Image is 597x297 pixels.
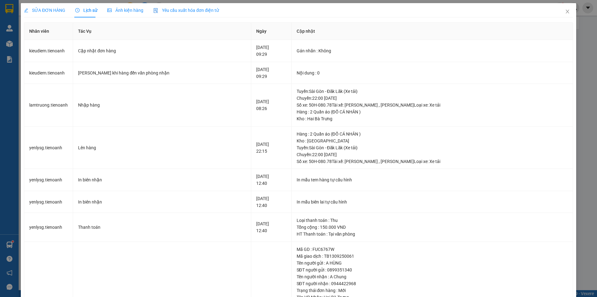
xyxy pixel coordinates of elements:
div: Gán nhãn : Không [297,47,568,54]
td: kieudiem.tienoanh [24,40,73,62]
span: picture [107,8,112,12]
div: In mẫu tem hàng tự cấu hình [297,176,568,183]
div: Kho : [GEOGRAPHIC_DATA] [297,137,568,144]
div: Hàng : 2 Quần áo (ĐỒ CÁ NHÂN ) [297,131,568,137]
div: Tuyến : Sài Gòn - Đăk Lăk (Xe tải) Chuyến: 22:00 [DATE] Số xe: 50H-080.78 Tài xế: [PERSON_NAME] ,... [297,144,568,165]
div: [DATE] 22:15 [256,141,286,155]
div: [DATE] 08:26 [256,98,286,112]
div: Hàng : 2 Quần áo (ĐỒ CÁ NHÂN ) [297,108,568,115]
div: [PERSON_NAME] khi hàng đến văn phòng nhận [78,69,246,76]
div: [DATE] 12:40 [256,173,286,187]
div: SĐT người gửi : 0899351340 [297,266,568,273]
div: In biên nhận [78,176,246,183]
td: yenlysg.tienoanh [24,169,73,191]
td: yenlysg.tienoanh [24,191,73,213]
td: lamtruong.tienoanh [24,84,73,127]
div: SĐT người nhận : 0944422968 [297,280,568,287]
div: Thanh toán [78,224,246,231]
span: edit [24,8,28,12]
td: kieudiem.tienoanh [24,62,73,84]
div: Nhập hàng [78,102,246,108]
div: [DATE] 09:29 [256,66,286,80]
div: Tổng cộng : 150.000 VND [297,224,568,231]
div: Tên người gửi : A HÙNG [297,260,568,266]
div: Mã giao dịch : TB1309250061 [297,253,568,260]
span: Ảnh kiện hàng [107,8,143,13]
div: [DATE] 09:29 [256,44,286,58]
button: Close [559,3,576,21]
div: Tuyến : Sài Gòn - Đăk Lăk (Xe tải) Chuyến: 22:00 [DATE] Số xe: 50H-080.78 Tài xế: [PERSON_NAME] ,... [297,88,568,108]
div: [DATE] 12:40 [256,220,286,234]
th: Ngày [251,23,292,40]
td: yenlysg.tienoanh [24,213,73,242]
div: Lên hàng [78,144,246,151]
div: Tên người nhận : A Chung [297,273,568,280]
div: Kho : Hai Bà Trưng [297,115,568,122]
div: Trạng thái đơn hàng : Mới [297,287,568,294]
div: In biên nhận [78,199,246,205]
td: yenlysg.tienoanh [24,127,73,169]
div: Cập nhật đơn hàng [78,47,246,54]
div: Nội dung : 0 [297,69,568,76]
span: close [565,9,570,14]
img: icon [153,8,158,13]
span: Lịch sử [75,8,97,13]
span: clock-circle [75,8,80,12]
div: Mã GD : FUC6767W [297,246,568,253]
div: [DATE] 12:40 [256,195,286,209]
span: SỬA ĐƠN HÀNG [24,8,65,13]
th: Nhân viên [24,23,73,40]
th: Tác Vụ [73,23,251,40]
div: In mẫu biên lai tự cấu hình [297,199,568,205]
div: Loại thanh toán : Thu [297,217,568,224]
th: Cập nhật [292,23,573,40]
span: Yêu cầu xuất hóa đơn điện tử [153,8,219,13]
div: HT Thanh toán : Tại văn phòng [297,231,568,237]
